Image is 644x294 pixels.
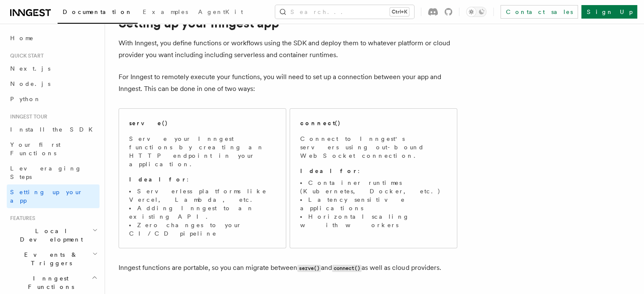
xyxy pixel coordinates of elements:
a: Examples [138,3,193,23]
span: Features [7,215,35,222]
a: serve()Serve your Inngest functions by creating an HTTP endpoint in your application.Ideal for:Se... [119,108,286,248]
p: : [129,175,276,184]
code: connect() [332,265,362,272]
a: Home [7,30,100,46]
span: Inngest Functions [7,274,91,291]
span: Inngest tour [7,113,47,120]
span: Install the SDK [10,126,98,133]
a: Contact sales [500,5,578,19]
p: Connect to Inngest's servers using out-bound WebSocket connection. [300,135,447,160]
a: Node.js [7,76,100,91]
span: Examples [143,8,188,15]
a: AgentKit [193,3,248,23]
li: Zero changes to your CI/CD pipeline [129,221,276,238]
button: Search...Ctrl+K [275,5,414,19]
li: Serverless platforms like Vercel, Lambda, etc. [129,187,276,204]
code: serve() [297,265,321,272]
button: Toggle dark mode [466,7,486,17]
span: Node.js [10,80,50,87]
a: connect()Connect to Inngest's servers using out-bound WebSocket connection.Ideal for:Container ru... [290,108,457,248]
h2: serve() [129,119,168,127]
a: Documentation [58,3,138,24]
span: Your first Functions [10,141,61,157]
span: Documentation [63,8,133,15]
span: Quick start [7,52,44,59]
kbd: Ctrl+K [390,8,409,16]
span: Home [10,34,34,42]
span: Python [10,96,41,102]
a: Leveraging Steps [7,161,100,184]
span: Local Development [7,227,92,244]
p: : [300,167,447,175]
a: Python [7,91,100,107]
a: Next.js [7,61,100,76]
li: Latency sensitive applications [300,195,447,212]
strong: Ideal for [300,168,358,174]
li: Container runtimes (Kubernetes, Docker, etc.) [300,179,447,195]
a: Install the SDK [7,122,100,137]
strong: Ideal for [129,176,187,183]
p: With Inngest, you define functions or workflows using the SDK and deploy them to whatever platfor... [119,37,457,61]
a: Sign Up [581,5,637,19]
button: Events & Triggers [7,247,100,271]
span: Next.js [10,65,50,72]
p: Inngest functions are portable, so you can migrate between and as well as cloud providers. [119,262,457,274]
span: AgentKit [198,8,243,15]
p: Serve your Inngest functions by creating an HTTP endpoint in your application. [129,135,276,168]
p: For Inngest to remotely execute your functions, you will need to set up a connection between your... [119,71,457,95]
li: Adding Inngest to an existing API. [129,204,276,221]
span: Setting up your app [10,189,83,204]
h2: connect() [300,119,341,127]
li: Horizontal scaling with workers [300,212,447,229]
a: Setting up your app [7,184,100,208]
span: Events & Triggers [7,250,92,267]
button: Local Development [7,223,100,247]
a: Your first Functions [7,137,100,161]
span: Leveraging Steps [10,165,82,180]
